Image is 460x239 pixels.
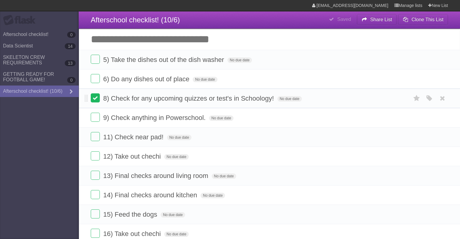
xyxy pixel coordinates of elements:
[103,191,199,199] span: 14) Final checks around kitchen
[164,231,189,237] span: No due date
[91,151,100,160] label: Done
[67,32,76,38] b: 0
[91,209,100,218] label: Done
[398,14,448,25] button: Clone This List
[2,14,458,19] div: Sort A > Z
[3,15,39,26] div: Flask
[277,96,302,102] span: No due date
[103,211,159,218] span: 15) Feed the dogs
[411,93,422,103] label: Star task
[91,113,100,122] label: Done
[65,43,76,49] b: 14
[2,41,458,47] div: Sign out
[91,16,180,24] span: Afterschool checklist! (10/6)
[2,25,458,30] div: Move To ...
[193,77,217,82] span: No due date
[91,55,100,64] label: Done
[209,115,233,121] span: No due date
[103,56,226,63] span: 5) Take the dishes out of the dish washer
[411,17,443,22] b: Clone This List
[357,14,397,25] button: Share List
[2,19,458,25] div: Sort New > Old
[227,57,252,63] span: No due date
[91,171,100,180] label: Done
[103,114,207,121] span: 9) Check anything in Powerschool.
[91,93,100,102] label: Done
[91,229,100,238] label: Done
[164,154,189,160] span: No due date
[2,2,126,8] div: Home
[2,36,458,41] div: Options
[103,133,165,141] span: 11) Check near pad!
[337,17,351,22] b: Saved
[91,74,100,83] label: Done
[67,77,76,83] b: 0
[212,173,236,179] span: No due date
[201,193,225,198] span: No due date
[370,17,392,22] b: Share List
[2,30,458,36] div: Delete
[91,132,100,141] label: Done
[103,172,210,179] span: 13) Final checks around living room
[103,153,162,160] span: 12) Take out chechi
[91,190,100,199] label: Done
[167,135,191,140] span: No due date
[103,75,191,83] span: 6) Do any dishes out of place
[103,230,162,237] span: 16) Take out chechi
[65,60,76,66] b: 13
[103,95,275,102] span: 8) Check for any upcoming quizzes or test's in Schoology!
[161,212,185,218] span: No due date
